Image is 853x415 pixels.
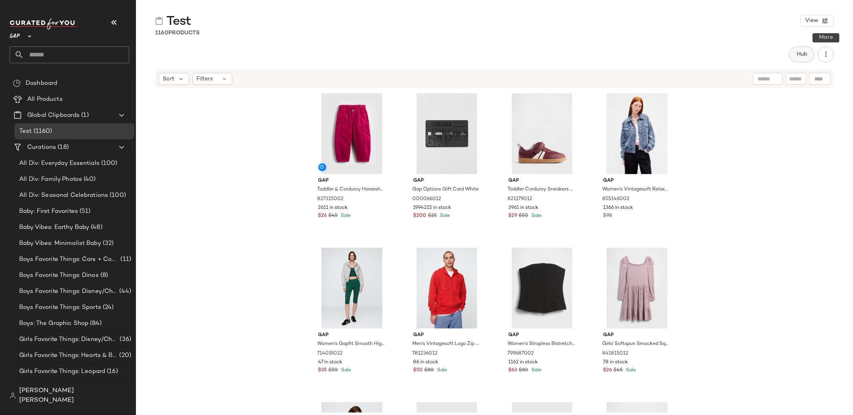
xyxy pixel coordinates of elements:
[329,213,338,220] span: $45
[318,332,386,339] span: Gap
[603,367,612,374] span: $26
[118,287,131,296] span: (44)
[155,29,200,37] div: Products
[413,359,438,366] span: 86 in stock
[318,213,327,220] span: $26
[166,14,191,30] span: Test
[155,17,163,25] img: svg%3e
[19,191,108,200] span: All Div: Seasonal Celebrations
[19,351,118,360] span: Girls Favorite Things: Hearts & Bows
[119,255,131,264] span: (11)
[407,248,487,329] img: cn59129032.jpg
[19,287,118,296] span: Boys Favorite Things: Disney/Characters
[82,175,96,184] span: (40)
[805,18,818,24] span: View
[100,159,118,168] span: (100)
[412,186,479,193] span: Gap Options Gift Card White
[19,207,78,216] span: Baby: First Favorites
[597,93,677,174] img: cn60276254.jpg
[105,367,118,376] span: (16)
[800,15,834,27] button: View
[26,79,57,88] span: Dashboard
[507,350,534,357] span: 799687002
[413,367,423,374] span: $50
[507,186,575,193] span: Toddler Corduroy Sneakers by Gap Red Delicious Size 8
[413,213,426,220] span: $200
[80,111,88,120] span: (1)
[340,213,351,219] span: Sale
[602,196,629,203] span: 855146002
[519,213,528,220] span: $50
[318,186,385,193] span: Toddler & Corduroy Horseshoe Pants by Gap Bright Fuchsia Size 12-18 M
[613,367,623,374] span: $45
[19,335,118,344] span: Girls Favorite Things: Disney/Characters
[340,368,352,373] span: Sale
[413,332,481,339] span: Gap
[318,341,385,348] span: Women's Gapfit Smooth High Rise Crop Leggings by Gap Rain Forest Green Size M
[435,368,447,373] span: Sale
[118,335,131,344] span: (36)
[89,223,102,232] span: (48)
[796,51,807,58] span: Hub
[197,75,213,83] span: Filters
[19,175,82,184] span: All Div: Family Photos
[413,177,481,184] span: Gap
[407,93,487,174] img: cn7445250.jpg
[603,332,671,339] span: Gap
[508,359,538,366] span: 1162 in stock
[424,367,434,374] span: $80
[10,27,20,42] span: GAP
[155,30,168,36] span: 1160
[101,239,114,248] span: (32)
[27,143,56,152] span: Curations
[88,383,101,392] span: (84)
[508,367,517,374] span: $63
[88,319,102,328] span: (84)
[78,207,91,216] span: (51)
[438,213,450,219] span: Sale
[507,341,575,348] span: Women's Strapless Bistretch Corset Top by Gap True Black Size L
[32,127,52,136] span: (1160)
[413,204,451,212] span: 1994215 in stock
[318,204,348,212] span: 2611 in stock
[99,271,108,280] span: (8)
[19,271,99,280] span: Boys Favorite Things: Dinos
[624,368,636,373] span: Sale
[19,303,101,312] span: Boys Favorite Things: Sports
[502,93,582,174] img: cn59699012.jpg
[13,79,21,87] img: svg%3e
[318,177,386,184] span: Gap
[603,213,612,220] span: $98
[412,196,441,203] span: 000066012
[27,95,63,104] span: All Products
[108,191,126,200] span: (100)
[530,368,541,373] span: Sale
[19,383,88,392] span: Girls: The Graphic Shop
[163,75,174,83] span: Sort
[10,18,78,30] img: cfy_white_logo.C9jOOHJF.svg
[597,248,677,329] img: cn60529475.jpg
[329,367,338,374] span: $50
[508,204,538,212] span: 3961 in stock
[19,127,32,136] span: Test
[508,332,576,339] span: Gap
[507,196,532,203] span: 821179012
[603,177,671,184] span: Gap
[603,359,628,366] span: 78 in stock
[19,223,89,232] span: Baby Vibes: Earthy Baby
[19,319,88,328] span: Boys: The Graphic Shop
[519,367,528,374] span: $80
[56,143,69,152] span: (18)
[312,248,392,329] img: cn59646515.jpg
[412,341,480,348] span: Men's Vintagesoft Logo Zip Hoodie by Gap Tomato Size M
[412,350,437,357] span: 781236012
[19,367,105,376] span: Girls Favorite Things: Leopard
[508,177,576,184] span: Gap
[789,46,815,62] button: Hub
[10,393,16,399] img: svg%3e
[428,213,437,220] span: $25
[318,350,343,357] span: 714019022
[602,341,670,348] span: Girls' Softspun Smocked Square-Neck Dress by Gap Purple Size S (6/7)
[603,204,633,212] span: 1366 in stock
[312,93,392,174] img: cn60582543.jpg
